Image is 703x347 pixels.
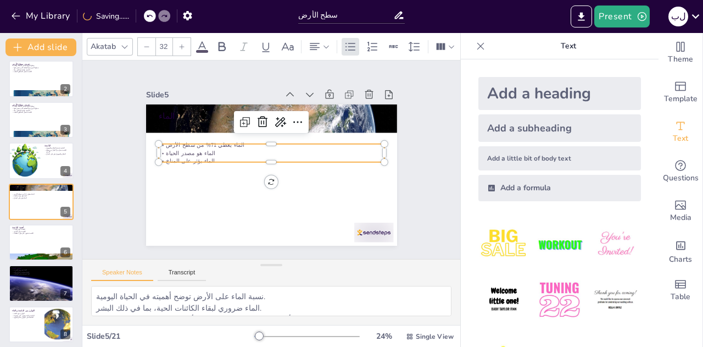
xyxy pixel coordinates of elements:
div: Slide 5 [146,90,278,100]
p: التوازن بين اليابسة والماء [12,309,41,312]
img: 2.jpeg [534,219,585,270]
p: تعريف سطح الأرض [12,62,70,65]
button: Present [594,5,649,27]
p: سطح الأرض يشمل اليابسة والماء [12,106,70,108]
span: Template [664,93,698,105]
p: أهمية اليابسة [12,226,70,229]
div: 3 [9,102,74,138]
div: Add a table [659,271,702,310]
div: Add a little bit of body text [478,146,641,170]
div: Add a heading [478,77,641,110]
img: 4.jpeg [478,274,529,326]
span: Theme [668,53,693,65]
div: 3 [60,125,70,135]
p: اليابسة والماء يتفاعلان معًا [12,69,70,71]
div: 5 [60,207,70,217]
div: Column Count [433,38,457,56]
div: Get real-time input from your audience [659,152,702,191]
p: الحفاظ على التوازن يحتاج لجهود [12,316,41,318]
div: 5 [9,184,74,220]
span: Charts [669,254,692,266]
p: اليابسة تشمل الجبال والسهول [44,147,70,149]
p: الماء [158,111,384,122]
span: Table [671,291,690,303]
p: الماء يغطي 71% من سطح الأرض [158,141,384,149]
p: سطح الأرض هو المنطقة التي نعيش فيها [12,107,70,109]
p: الماء يغطي 71% من سطح الأرض [12,193,70,195]
div: 4 [9,142,74,179]
div: Add text boxes [659,112,702,152]
img: 1.jpeg [478,219,529,270]
div: 8 [9,306,74,343]
div: 2 [60,84,70,94]
p: Text [489,33,648,59]
button: Export to PowerPoint [571,5,592,27]
p: الماء هو مصدر الحياة [12,195,70,197]
span: Text [673,133,688,145]
div: Add images, graphics, shapes or video [659,191,702,231]
p: اليابسة تمثل جزءًا كبيرًا من سطح الأرض [44,149,70,153]
p: أهمية الماء [12,267,70,270]
div: 8 [60,329,70,339]
span: Single View [416,332,454,341]
button: Speaker Notes [91,269,153,281]
p: الماء هو مصدر الحياة [158,149,384,157]
p: الماء يستخدم في الزراعة [12,271,70,273]
div: Add ready made slides [659,73,702,112]
p: اليابسة تشمل المناطق الصلبة [12,70,70,73]
div: Add a subheading [478,114,641,142]
div: 6 [60,247,70,257]
textarea: نسبة الماء على الأرض توضح أهميته في الحياة اليومية. الماء ضروري لبقاء الكائنات الحية، بما في ذلك ... [91,286,451,316]
div: Akatab [88,39,118,54]
p: الماء يؤثر على المناخ [158,157,384,164]
img: 6.jpeg [590,274,641,326]
div: Change the overall theme [659,33,702,73]
div: Add charts and graphs [659,231,702,271]
p: سطح الأرض يشمل اليابسة والماء [12,64,70,67]
p: الجبال والسهول تؤثر على المناخ [44,153,70,155]
p: اليابسة تشمل المناطق الصلبة [12,112,70,114]
p: التوازن مهم للبيئة [12,312,41,315]
span: Questions [663,172,699,184]
button: My Library [8,7,75,25]
div: Slide 5 / 21 [87,331,254,342]
p: اليابسة [44,144,70,147]
button: Add slide [5,38,76,56]
p: الماء [12,185,70,188]
div: Saving...... [83,11,129,21]
p: اليابسة توفر المأوى [12,230,70,233]
p: تعريف سطح الأرض [12,103,70,107]
span: Media [670,212,691,224]
div: 6 [9,224,74,261]
p: اليابسة والماء يؤثران على بعضهما [12,315,41,317]
p: الماء يستخدم في الصناعة [12,273,70,276]
p: سطح الأرض هو المنطقة التي نعيش فيها [12,67,70,69]
div: 7 [9,265,74,301]
div: Add a formula [478,175,641,201]
button: Transcript [158,269,207,281]
input: Insert title [298,7,393,23]
p: اليابسة تحتوي على موارد طبيعية [12,233,70,235]
img: 3.jpeg [590,219,641,270]
div: ل ب [668,7,688,26]
img: 5.jpeg [534,274,585,326]
p: الماء ضروري للشرب [12,269,70,272]
div: 4 [60,166,70,176]
div: 7 [60,289,70,299]
p: اليابسة توفر الغذاء [12,228,70,230]
p: اليابسة والماء يتفاعلان معًا [12,109,70,112]
button: ل ب [668,5,688,27]
p: الماء يؤثر على المناخ [12,197,70,199]
div: 24 % [371,331,397,342]
div: 2 [9,60,74,97]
